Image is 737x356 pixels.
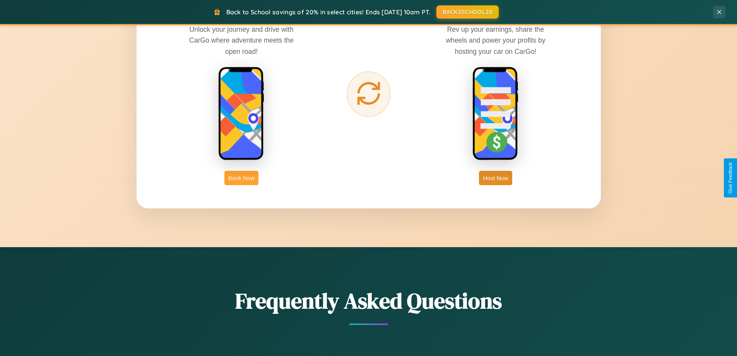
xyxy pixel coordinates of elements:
button: BACK2SCHOOL20 [436,5,499,19]
img: host phone [472,67,519,161]
button: Book Now [224,171,258,185]
span: Back to School savings of 20% in select cities! Ends [DATE] 10am PT. [226,8,431,16]
p: Rev up your earnings, share the wheels and power your profits by hosting your car on CarGo! [438,24,554,57]
h2: Frequently Asked Questions [137,286,601,316]
div: Give Feedback [728,162,733,194]
p: Unlock your journey and drive with CarGo where adventure meets the open road! [183,24,299,57]
button: Host Now [479,171,512,185]
img: rent phone [218,67,265,161]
